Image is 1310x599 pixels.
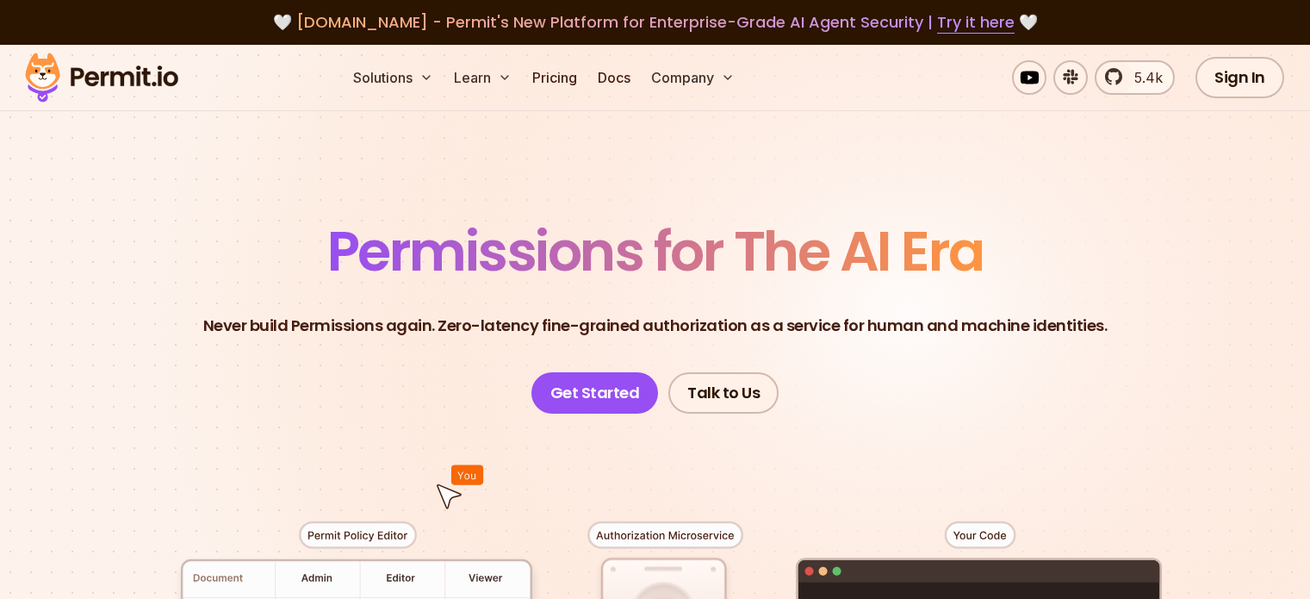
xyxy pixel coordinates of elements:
[531,372,659,414] a: Get Started
[203,314,1108,338] p: Never build Permissions again. Zero-latency fine-grained authorization as a service for human and...
[327,213,984,290] span: Permissions for The AI Era
[17,48,186,107] img: Permit logo
[591,60,637,95] a: Docs
[644,60,742,95] button: Company
[937,11,1015,34] a: Try it here
[447,60,518,95] button: Learn
[668,372,779,414] a: Talk to Us
[1195,57,1284,98] a: Sign In
[1095,60,1175,95] a: 5.4k
[296,11,1015,33] span: [DOMAIN_NAME] - Permit's New Platform for Enterprise-Grade AI Agent Security |
[525,60,584,95] a: Pricing
[41,10,1269,34] div: 🤍 🤍
[346,60,440,95] button: Solutions
[1124,67,1163,88] span: 5.4k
